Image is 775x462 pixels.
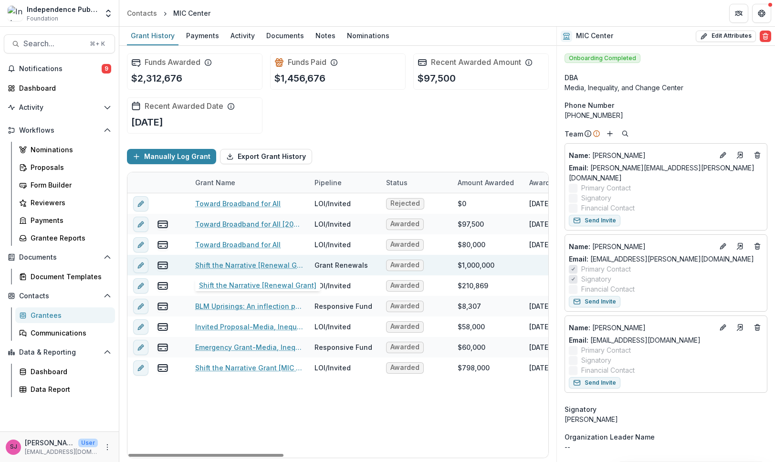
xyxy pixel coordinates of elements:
[274,71,325,85] p: $1,456,676
[19,292,100,300] span: Contacts
[157,260,168,271] button: view-payments
[309,172,380,193] div: Pipeline
[189,178,241,188] div: Grant Name
[15,325,115,341] a: Communications
[133,319,148,335] button: edit
[133,196,148,211] button: edit
[8,6,23,21] img: Independence Public Media Foundation
[195,281,298,291] a: Digital Equity Research Project
[15,195,115,210] a: Reviewers
[31,367,107,377] div: Dashboard
[102,64,111,73] span: 9
[452,172,524,193] div: Amount Awarded
[569,377,620,388] button: Send Invite
[458,281,488,291] div: $210,869
[15,307,115,323] a: Grantees
[717,322,729,333] button: Edit
[565,110,767,120] div: [PHONE_NUMBER]
[133,360,148,376] button: edit
[619,128,631,139] button: Search
[458,219,484,229] div: $97,500
[127,29,178,42] div: Grant History
[133,299,148,314] button: edit
[569,164,588,172] span: Email:
[133,217,148,232] button: edit
[195,301,303,311] a: BLM Uprisings: An inflection point for criminal justice coverage
[19,104,100,112] span: Activity
[19,253,100,262] span: Documents
[569,323,713,333] a: Name: [PERSON_NAME]
[15,269,115,284] a: Document Templates
[25,448,98,456] p: [EMAIL_ADDRESS][DOMAIN_NAME]
[569,150,713,160] a: Name: [PERSON_NAME]
[529,363,551,373] div: [DATE]
[314,342,372,352] div: Responsive Fund
[157,362,168,374] button: view-payments
[19,348,100,357] span: Data & Reporting
[15,230,115,246] a: Grantee Reports
[752,322,763,333] button: Deletes
[581,345,631,355] span: Primary Contact
[390,302,419,310] span: Awarded
[569,151,590,159] span: Name :
[19,126,100,135] span: Workflows
[157,280,168,292] button: view-payments
[195,322,303,332] a: Invited Proposal-Media, Inequality & Change Center-11/15/2020-12/31/2021
[15,364,115,379] a: Dashboard
[31,233,107,243] div: Grantee Reports
[581,355,611,365] span: Signatory
[576,32,613,40] h2: MIC Center
[127,27,178,45] a: Grant History
[752,149,763,161] button: Deletes
[195,199,281,209] a: Toward Broadband for All
[752,4,771,23] button: Get Help
[309,178,347,188] div: Pipeline
[15,142,115,157] a: Nominations
[195,260,303,270] a: Shift the Narrative [Renewal Grant]
[189,172,309,193] div: Grant Name
[195,240,281,250] a: Toward Broadband for All
[390,220,419,228] span: Awarded
[31,328,107,338] div: Communications
[262,29,308,42] div: Documents
[529,301,551,311] div: [DATE]
[581,365,635,375] span: Financial Contact
[390,199,420,208] span: Rejected
[604,128,616,139] button: Add
[529,240,551,250] div: [DATE]
[127,149,216,164] button: Manually Log Grant
[524,172,595,193] div: Award Date
[27,4,98,14] div: Independence Public Media Foundation
[157,301,168,312] button: view-payments
[195,342,303,352] a: Emergency Grant-Media, Inequality & Change Center-5/8/2020-6/8/2021
[4,34,115,53] button: Search...
[717,149,729,161] button: Edit
[227,27,259,45] a: Activity
[529,199,551,209] div: [DATE]
[729,4,748,23] button: Partners
[314,322,351,332] div: LOI/Invited
[145,102,223,111] h2: Recent Awarded Date
[733,239,748,254] a: Go to contact
[127,8,157,18] div: Contacts
[102,441,113,453] button: More
[102,4,115,23] button: Open entity switcher
[581,284,635,294] span: Financial Contact
[458,342,485,352] div: $60,000
[31,384,107,394] div: Data Report
[123,6,214,20] nav: breadcrumb
[182,29,223,42] div: Payments
[569,241,713,252] p: [PERSON_NAME]
[15,159,115,175] a: Proposals
[569,296,620,307] button: Send Invite
[145,58,200,67] h2: Funds Awarded
[15,212,115,228] a: Payments
[380,172,452,193] div: Status
[569,163,763,183] a: Email: [PERSON_NAME][EMAIL_ADDRESS][PERSON_NAME][DOMAIN_NAME]
[19,65,102,73] span: Notifications
[4,123,115,138] button: Open Workflows
[131,71,182,85] p: $2,312,676
[343,29,393,42] div: Nominations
